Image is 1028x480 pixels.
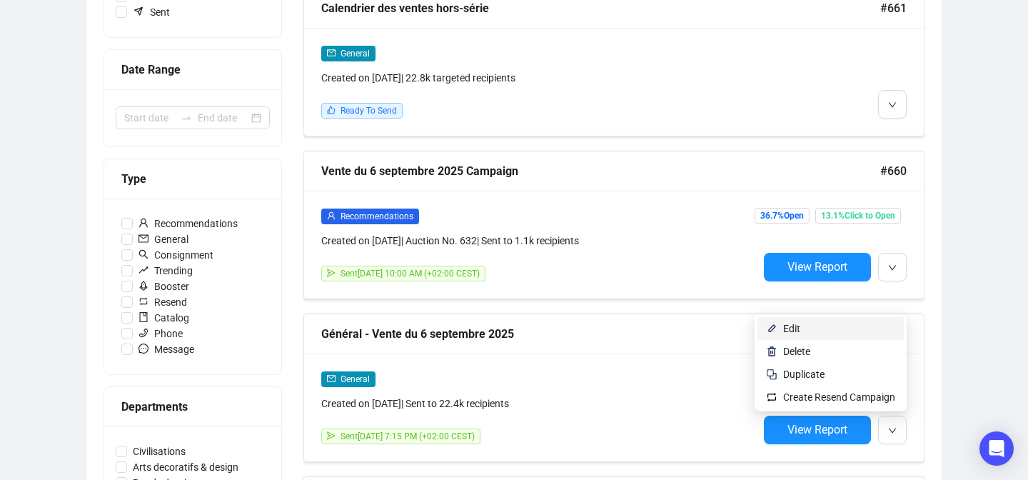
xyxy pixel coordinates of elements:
span: General [341,374,370,384]
span: Recommendations [133,216,243,231]
span: send [327,431,336,440]
span: Arts decoratifs & design [127,459,244,475]
span: Ready To Send [341,106,397,116]
span: Create Resend Campaign [783,391,895,403]
span: to [181,112,192,124]
button: View Report [764,253,871,281]
span: General [133,231,194,247]
span: Trending [133,263,198,279]
span: Booster [133,279,195,294]
span: send [327,269,336,277]
img: svg+xml;base64,PHN2ZyB4bWxucz0iaHR0cDovL3d3dy53My5vcmcvMjAwMC9zdmciIHdpZHRoPSIyNCIgaGVpZ2h0PSIyNC... [766,369,777,380]
span: user [138,218,148,228]
span: retweet [138,296,148,306]
span: mail [327,374,336,383]
span: down [888,101,897,109]
span: Resend [133,294,193,310]
span: #660 [880,162,907,180]
span: Message [133,341,200,357]
span: General [341,49,370,59]
input: End date [198,110,248,126]
span: Recommendations [341,211,413,221]
div: Open Intercom Messenger [979,431,1014,466]
div: Vente du 6 septembre 2025 Campaign [321,162,880,180]
span: swap-right [181,112,192,124]
span: Edit [783,323,800,334]
span: down [888,426,897,435]
span: View Report [787,423,847,436]
span: book [138,312,148,322]
span: search [138,249,148,259]
span: rise [138,265,148,275]
div: Général - Vente du 6 septembre 2025 [321,325,880,343]
span: 36.7% Open [755,208,810,224]
div: Created on [DATE] | 22.8k targeted recipients [321,70,758,86]
span: mail [327,49,336,57]
span: down [888,264,897,272]
span: Duplicate [783,369,825,380]
img: svg+xml;base64,PHN2ZyB4bWxucz0iaHR0cDovL3d3dy53My5vcmcvMjAwMC9zdmciIHhtbG5zOnhsaW5rPSJodHRwOi8vd3... [766,323,777,334]
span: Catalog [133,310,195,326]
img: svg+xml;base64,PHN2ZyB4bWxucz0iaHR0cDovL3d3dy53My5vcmcvMjAwMC9zdmciIHhtbG5zOnhsaW5rPSJodHRwOi8vd3... [766,346,777,357]
div: Date Range [121,61,264,79]
span: Delete [783,346,810,357]
span: 13.1% Click to Open [815,208,901,224]
span: Sent [DATE] 10:00 AM (+02:00 CEST) [341,269,480,279]
span: Sent [127,4,176,20]
input: Start date [124,110,175,126]
span: like [327,106,336,114]
span: View Report [787,260,847,274]
div: Departments [121,398,264,416]
span: Consignment [133,247,219,263]
span: mail [138,234,148,244]
span: message [138,344,148,354]
span: phone [138,328,148,338]
img: retweet.svg [766,391,777,403]
span: user [327,211,336,220]
a: Vente du 6 septembre 2025 Campaign#660userRecommendationsCreated on [DATE]| Auction No. 632| Sent... [303,151,924,299]
div: Created on [DATE] | Auction No. 632 | Sent to 1.1k recipients [321,233,758,249]
div: Type [121,170,264,188]
span: rocket [138,281,148,291]
a: Général - Vente du 6 septembre 2025#659mailGeneralCreated on [DATE]| Sent to 22.4k recipientssend... [303,314,924,462]
span: Phone [133,326,188,341]
span: Civilisations [127,444,191,459]
span: Sent [DATE] 7:15 PM (+02:00 CEST) [341,431,475,441]
button: View Report [764,416,871,444]
div: Created on [DATE] | Sent to 22.4k recipients [321,396,758,411]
